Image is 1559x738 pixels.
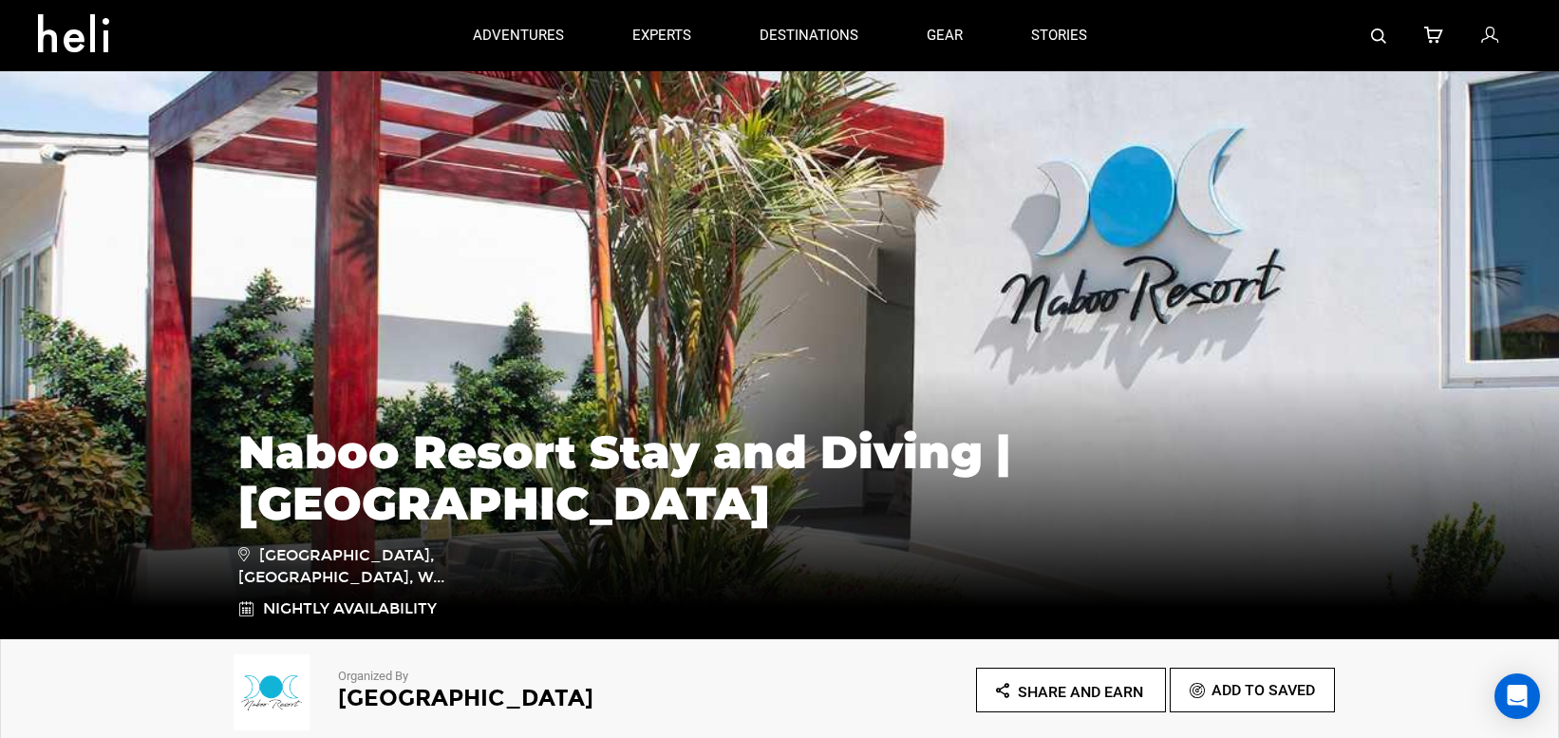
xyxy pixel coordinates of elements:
img: search-bar-icon.svg [1371,28,1386,44]
p: adventures [473,26,564,46]
p: experts [632,26,691,46]
img: 520962de5b5ff9be2fc75148c5faf73c.png [224,654,319,730]
span: Share and Earn [1018,683,1143,701]
p: Organized By [338,668,727,686]
h2: [GEOGRAPHIC_DATA] [338,686,727,710]
span: [GEOGRAPHIC_DATA], [GEOGRAPHIC_DATA], W... [238,543,509,589]
h1: Naboo Resort Stay and Diving | [GEOGRAPHIC_DATA] [238,426,1321,529]
span: Add To Saved [1212,681,1315,699]
p: destinations [760,26,858,46]
span: Nightly Availability [263,599,437,617]
div: Open Intercom Messenger [1494,673,1540,719]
